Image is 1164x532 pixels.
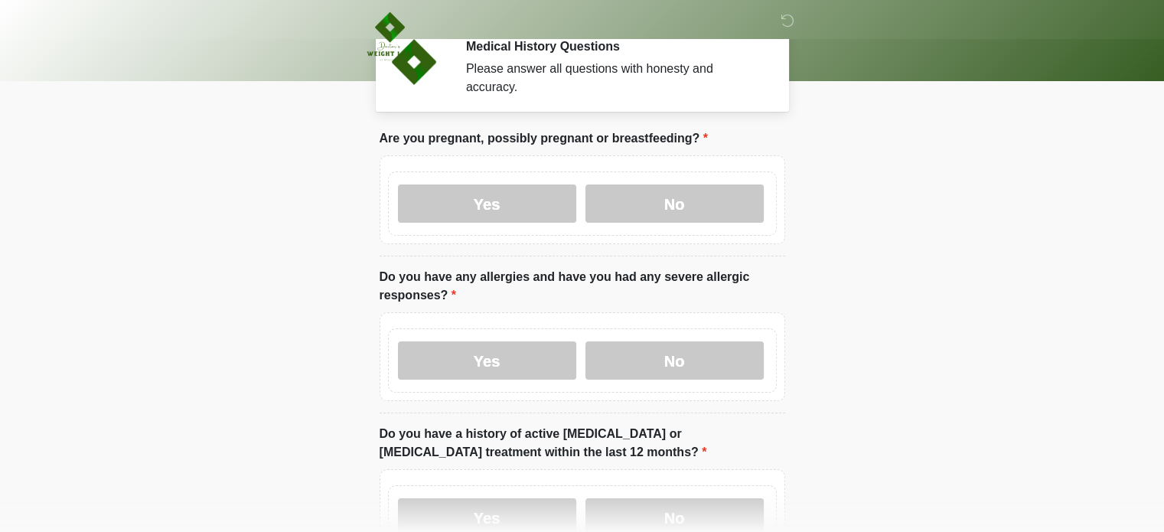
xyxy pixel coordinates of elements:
label: Yes [398,184,576,223]
img: DWL Medicine Company Logo [364,11,416,63]
div: Please answer all questions with honesty and accuracy. [466,60,762,96]
label: Do you have a history of active [MEDICAL_DATA] or [MEDICAL_DATA] treatment within the last 12 mon... [380,425,785,462]
label: Are you pregnant, possibly pregnant or breastfeeding? [380,129,708,148]
label: Do you have any allergies and have you had any severe allergic responses? [380,268,785,305]
label: No [585,184,764,223]
label: No [585,341,764,380]
label: Yes [398,341,576,380]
